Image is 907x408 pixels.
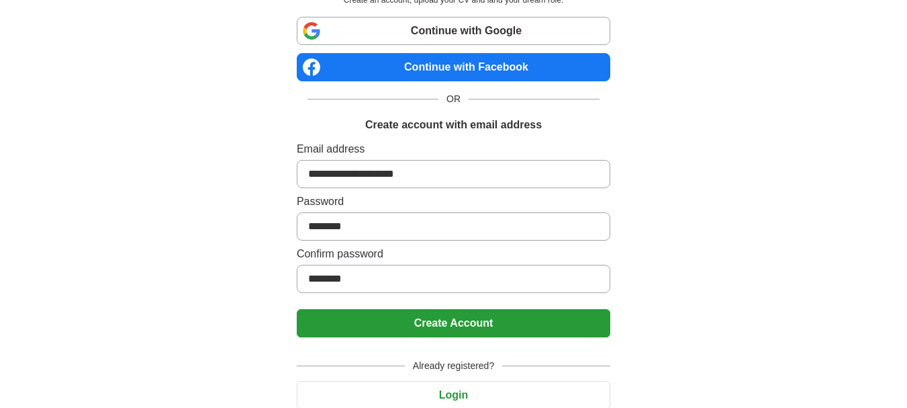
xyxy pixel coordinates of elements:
[297,141,610,157] label: Email address
[365,117,542,133] h1: Create account with email address
[405,359,502,373] span: Already registered?
[297,246,610,262] label: Confirm password
[297,194,610,210] label: Password
[438,92,469,106] span: OR
[297,389,610,401] a: Login
[297,309,610,337] button: Create Account
[297,53,610,81] a: Continue with Facebook
[297,17,610,45] a: Continue with Google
